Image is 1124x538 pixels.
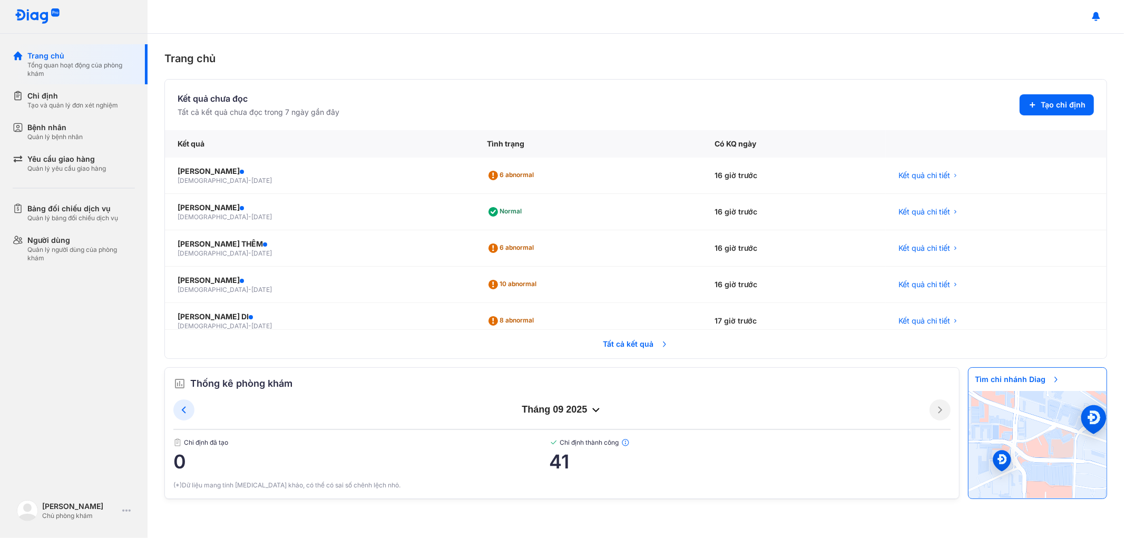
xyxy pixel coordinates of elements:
[27,154,106,164] div: Yêu cầu giao hàng
[27,101,118,110] div: Tạo và quản lý đơn xét nghiệm
[178,177,248,184] span: [DEMOGRAPHIC_DATA]
[27,214,118,222] div: Quản lý bảng đối chiếu dịch vụ
[487,276,541,293] div: 10 abnormal
[969,368,1067,391] span: Tìm chi nhánh Diag
[251,213,272,221] span: [DATE]
[702,267,886,303] div: 16 giờ trước
[178,249,248,257] span: [DEMOGRAPHIC_DATA]
[248,286,251,294] span: -
[702,303,886,339] div: 17 giờ trước
[248,177,251,184] span: -
[27,203,118,214] div: Bảng đối chiếu dịch vụ
[173,377,186,390] img: order.5a6da16c.svg
[1020,94,1094,115] button: Tạo chỉ định
[487,167,538,184] div: 6 abnormal
[178,286,248,294] span: [DEMOGRAPHIC_DATA]
[702,158,886,194] div: 16 giờ trước
[898,279,950,290] span: Kết quả chi tiết
[42,512,118,520] div: Chủ phòng khám
[702,230,886,267] div: 16 giờ trước
[898,243,950,253] span: Kết quả chi tiết
[178,311,462,322] div: [PERSON_NAME] DI
[550,451,951,472] span: 41
[621,438,630,447] img: info.7e716105.svg
[550,438,558,447] img: checked-green.01cc79e0.svg
[194,404,930,416] div: tháng 09 2025
[487,312,538,329] div: 8 abnormal
[27,133,83,141] div: Quản lý bệnh nhân
[190,376,292,391] span: Thống kê phòng khám
[15,8,60,25] img: logo
[898,170,950,181] span: Kết quả chi tiết
[251,249,272,257] span: [DATE]
[898,207,950,217] span: Kết quả chi tiết
[27,51,135,61] div: Trang chủ
[597,332,675,356] span: Tất cả kết quả
[487,203,526,220] div: Normal
[27,91,118,101] div: Chỉ định
[165,130,474,158] div: Kết quả
[178,213,248,221] span: [DEMOGRAPHIC_DATA]
[173,481,951,490] div: (*)Dữ liệu mang tính [MEDICAL_DATA] khảo, có thể có sai số chênh lệch nhỏ.
[178,107,339,118] div: Tất cả kết quả chưa đọc trong 7 ngày gần đây
[27,61,135,78] div: Tổng quan hoạt động của phòng khám
[248,249,251,257] span: -
[702,194,886,230] div: 16 giờ trước
[251,177,272,184] span: [DATE]
[173,438,182,447] img: document.50c4cfd0.svg
[178,92,339,105] div: Kết quả chưa đọc
[17,500,38,521] img: logo
[178,275,462,286] div: [PERSON_NAME]
[248,213,251,221] span: -
[474,130,702,158] div: Tình trạng
[164,51,1107,66] div: Trang chủ
[550,438,951,447] span: Chỉ định thành công
[173,438,550,447] span: Chỉ định đã tạo
[898,316,950,326] span: Kết quả chi tiết
[178,202,462,213] div: [PERSON_NAME]
[42,501,118,512] div: [PERSON_NAME]
[27,122,83,133] div: Bệnh nhân
[1041,100,1086,110] span: Tạo chỉ định
[27,246,135,262] div: Quản lý người dùng của phòng khám
[27,235,135,246] div: Người dùng
[702,130,886,158] div: Có KQ ngày
[251,286,272,294] span: [DATE]
[178,239,462,249] div: [PERSON_NAME] THÊM
[27,164,106,173] div: Quản lý yêu cầu giao hàng
[248,322,251,330] span: -
[178,322,248,330] span: [DEMOGRAPHIC_DATA]
[173,451,550,472] span: 0
[251,322,272,330] span: [DATE]
[178,166,462,177] div: [PERSON_NAME]
[487,240,538,257] div: 6 abnormal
